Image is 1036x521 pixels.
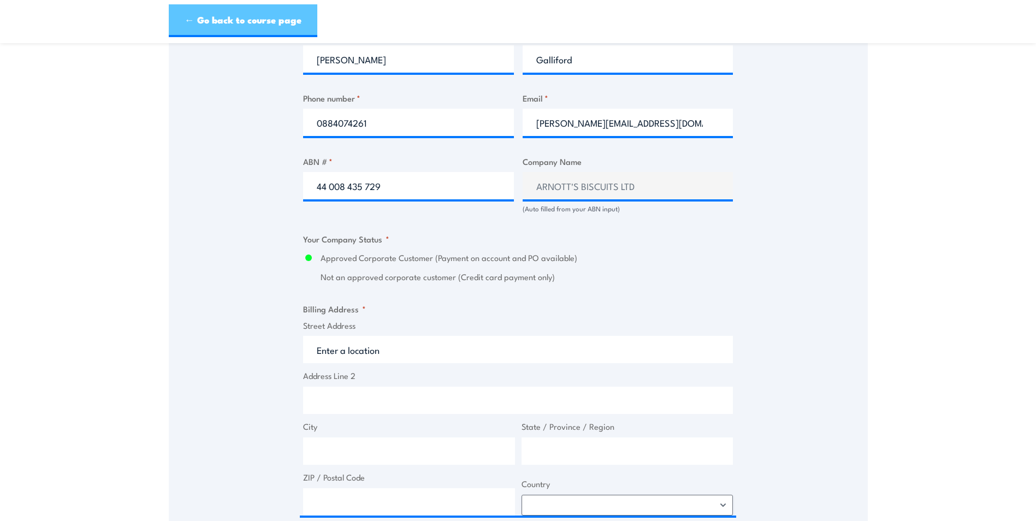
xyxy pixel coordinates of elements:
input: Enter a location [303,336,733,363]
label: Address Line 2 [303,370,733,382]
label: ABN # [303,155,514,168]
label: Approved Corporate Customer (Payment on account and PO available) [321,252,733,264]
div: (Auto filled from your ABN input) [523,204,733,214]
label: Country [522,478,733,490]
label: Company Name [523,155,733,168]
label: State / Province / Region [522,421,733,433]
label: Not an approved corporate customer (Credit card payment only) [321,271,733,283]
legend: Your Company Status [303,233,389,245]
label: Street Address [303,319,733,332]
label: City [303,421,515,433]
legend: Billing Address [303,303,366,315]
label: Email [523,92,733,104]
a: ← Go back to course page [169,4,317,37]
label: Phone number [303,92,514,104]
label: ZIP / Postal Code [303,471,515,484]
